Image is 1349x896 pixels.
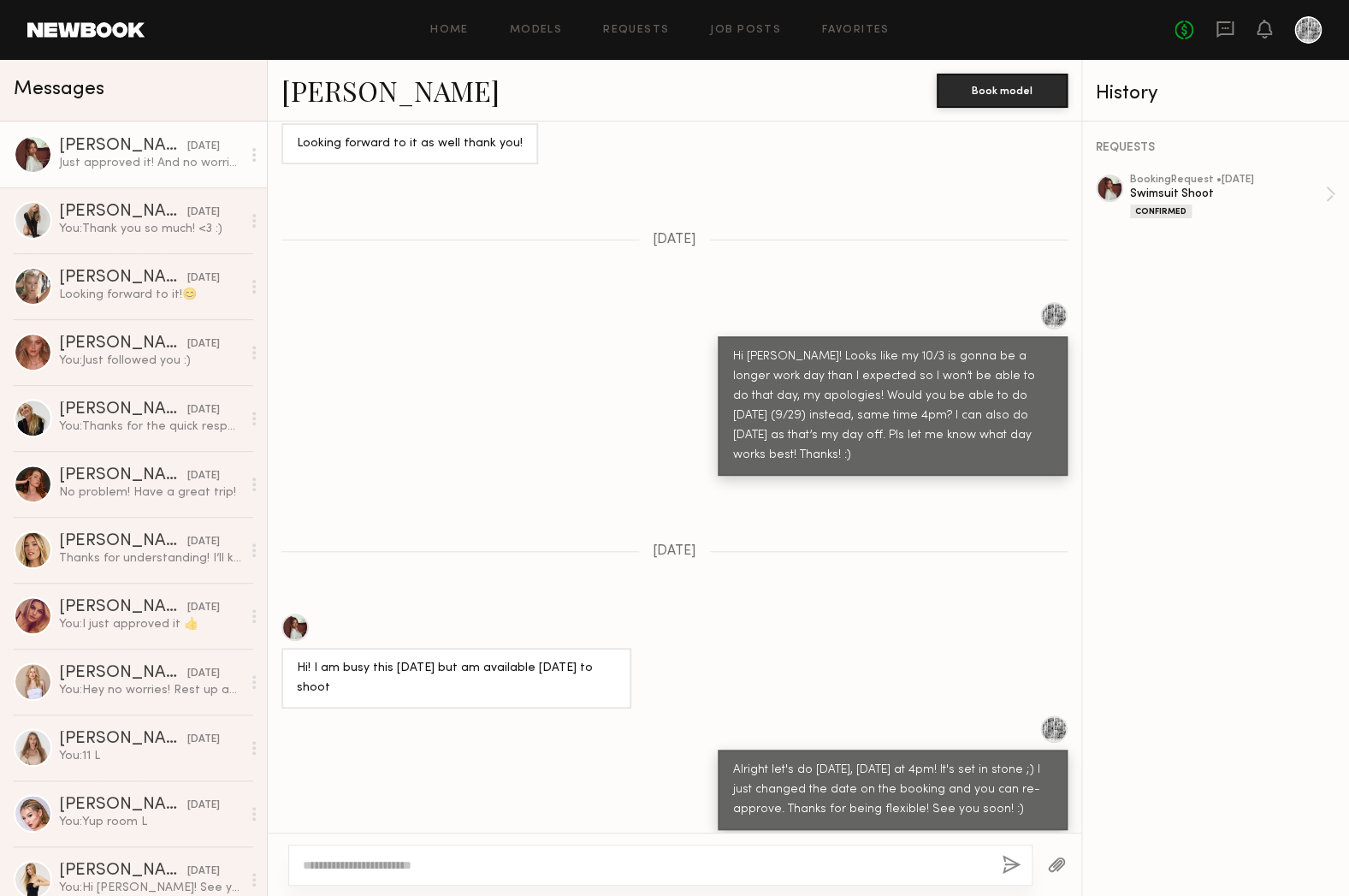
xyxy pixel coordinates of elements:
[59,138,187,155] div: [PERSON_NAME]
[822,25,890,36] a: Favorites
[59,533,187,550] div: [PERSON_NAME]
[59,270,187,287] div: [PERSON_NAME]
[59,665,187,682] div: [PERSON_NAME]
[937,74,1068,108] button: Book model
[1096,142,1335,154] div: REQUESTS
[187,139,220,155] div: [DATE]
[59,467,187,484] div: [PERSON_NAME]
[187,732,220,748] div: [DATE]
[187,468,220,484] div: [DATE]
[59,599,187,616] div: [PERSON_NAME]
[187,336,220,353] div: [DATE]
[59,287,241,303] div: Looking forward to it!😊
[59,748,241,764] div: You: 11 L
[510,25,562,36] a: Models
[603,25,669,36] a: Requests
[187,402,220,418] div: [DATE]
[1130,205,1192,218] div: Confirmed
[59,682,241,698] div: You: Hey no worries! Rest up and get well soon! Shooting is no biggie, we can always do it anothe...
[59,484,241,501] div: No problem! Have a great trip!
[1130,175,1335,218] a: bookingRequest •[DATE]Swimsuit ShootConfirmed
[59,797,187,814] div: [PERSON_NAME]
[297,134,523,154] div: Looking forward to it as well thank you!
[187,600,220,616] div: [DATE]
[187,270,220,287] div: [DATE]
[59,353,241,369] div: You: Just followed you :)
[281,72,500,109] a: [PERSON_NAME]
[937,82,1068,97] a: Book model
[59,616,241,632] div: You: I just approved it 👍
[430,25,469,36] a: Home
[59,814,241,830] div: You: Yup room L
[59,221,241,237] div: You: Thank you so much! <3 :)
[187,798,220,814] div: [DATE]
[59,401,187,418] div: [PERSON_NAME]
[59,204,187,221] div: [PERSON_NAME]
[297,659,616,698] div: Hi! I am busy this [DATE] but am available [DATE] to shoot
[59,550,241,567] div: Thanks for understanding! I’ll keep an eye out! Safe travels!
[653,233,696,247] span: [DATE]
[710,25,781,36] a: Job Posts
[187,863,220,880] div: [DATE]
[59,863,187,880] div: [PERSON_NAME]
[1096,84,1335,104] div: History
[59,418,241,435] div: You: Thanks for the quick response! Just booked you for [DATE] (Fri) at 4pm ☺️ -Address is [STREE...
[187,534,220,550] div: [DATE]
[59,880,241,896] div: You: Hi [PERSON_NAME]! See you [DATE]! Just message when in front of the building and I’ll buzz y...
[187,205,220,221] div: [DATE]
[59,155,241,171] div: Just approved it! And no worries! See you then
[733,347,1052,466] div: Hi [PERSON_NAME]! Looks like my 10/3 is gonna be a longer work day than I expected so I won’t be ...
[59,731,187,748] div: [PERSON_NAME]
[733,761,1052,820] div: Alright let's do [DATE], [DATE] at 4pm! It's set in stone ;) I just changed the date on the booki...
[653,544,696,559] span: [DATE]
[1130,175,1325,186] div: booking Request • [DATE]
[14,80,104,99] span: Messages
[1130,186,1325,202] div: Swimsuit Shoot
[187,666,220,682] div: [DATE]
[59,335,187,353] div: [PERSON_NAME]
